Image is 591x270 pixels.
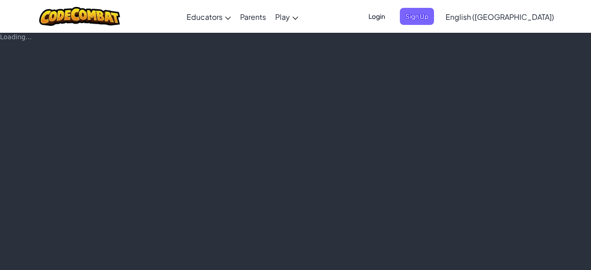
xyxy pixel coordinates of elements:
button: Login [363,8,391,25]
img: CodeCombat logo [39,7,120,26]
button: Sign Up [400,8,434,25]
a: English ([GEOGRAPHIC_DATA]) [441,4,559,29]
a: Educators [182,4,235,29]
span: Educators [187,12,223,22]
a: Play [271,4,303,29]
span: English ([GEOGRAPHIC_DATA]) [446,12,554,22]
a: Parents [235,4,271,29]
span: Play [275,12,290,22]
